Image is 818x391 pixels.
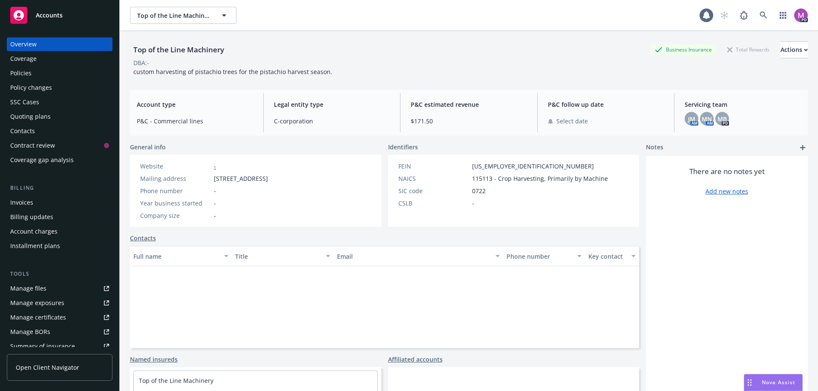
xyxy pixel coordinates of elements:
a: Coverage gap analysis [7,153,112,167]
div: NAICS [398,174,469,183]
span: C-corporation [274,117,390,126]
span: MB [717,114,727,123]
div: Phone number [140,186,210,195]
a: Start snowing [716,7,733,24]
span: General info [130,143,166,151]
a: Switch app [775,7,792,24]
div: SSC Cases [10,95,39,109]
div: Summary of insurance [10,340,75,353]
span: Open Client Navigator [16,363,79,372]
div: Business Insurance [651,44,716,55]
a: Top of the Line Machinery [139,377,213,385]
div: Coverage gap analysis [10,153,74,167]
div: Title [235,252,321,261]
div: Quoting plans [10,110,51,123]
button: Top of the Line Machinery [130,7,236,24]
button: Email [334,246,503,266]
span: Notes [646,143,663,153]
div: Installment plans [10,239,60,253]
div: Contacts [10,124,35,138]
span: - [472,199,474,208]
a: Policies [7,66,112,80]
button: Actions [781,41,808,58]
div: Website [140,162,210,171]
div: Drag to move [744,374,755,391]
span: custom harvesting of pistachio trees for the pistachio harvest season. [133,68,332,76]
span: Servicing team [685,100,801,109]
span: - [214,211,216,220]
a: Named insureds [130,355,178,364]
a: Affiliated accounts [388,355,443,364]
a: add [798,143,808,153]
div: DBA: - [133,58,149,67]
div: Tools [7,270,112,278]
a: Manage exposures [7,296,112,310]
span: Select date [556,117,588,126]
div: Total Rewards [723,44,774,55]
div: Manage exposures [10,296,64,310]
span: There are no notes yet [689,166,765,177]
div: Year business started [140,199,210,208]
a: Search [755,7,772,24]
span: Accounts [36,12,63,19]
a: Invoices [7,196,112,209]
div: Phone number [507,252,572,261]
a: - [214,162,216,170]
a: Accounts [7,3,112,27]
div: Coverage [10,52,37,66]
a: Overview [7,37,112,51]
button: Phone number [503,246,585,266]
a: Contract review [7,139,112,152]
div: Invoices [10,196,33,209]
span: Top of the Line Machinery [137,11,211,20]
span: - [214,186,216,195]
div: Top of the Line Machinery [130,44,228,55]
span: P&C estimated revenue [411,100,527,109]
div: Overview [10,37,37,51]
span: P&C - Commercial lines [137,117,253,126]
span: $171.50 [411,117,527,126]
a: Installment plans [7,239,112,253]
a: Coverage [7,52,112,66]
img: photo [794,9,808,22]
span: Legal entity type [274,100,390,109]
div: Full name [133,252,219,261]
div: Mailing address [140,174,210,183]
a: Manage BORs [7,325,112,339]
a: Summary of insurance [7,340,112,353]
button: Nova Assist [744,374,803,391]
a: Account charges [7,225,112,238]
button: Title [232,246,334,266]
div: Manage certificates [10,311,66,324]
span: JM [688,114,695,123]
div: Contract review [10,139,55,152]
div: Manage BORs [10,325,50,339]
span: Account type [137,100,253,109]
div: Manage files [10,282,46,295]
div: Policy changes [10,81,52,94]
div: FEIN [398,162,469,171]
span: Identifiers [388,143,418,151]
div: Email [337,252,490,261]
button: Key contact [585,246,639,266]
span: - [214,199,216,208]
div: Company size [140,211,210,220]
span: P&C follow up date [548,100,664,109]
span: Nova Assist [762,379,795,386]
div: Account charges [10,225,58,238]
a: Policy changes [7,81,112,94]
a: Contacts [130,234,156,243]
div: Billing [7,184,112,192]
a: Add new notes [706,187,748,196]
a: Report a Bug [735,7,752,24]
a: Quoting plans [7,110,112,123]
div: Key contact [588,252,626,261]
div: Policies [10,66,32,80]
span: [US_EMPLOYER_IDENTIFICATION_NUMBER] [472,162,594,171]
span: 0722 [472,186,486,195]
a: Manage files [7,282,112,295]
div: CSLB [398,199,469,208]
span: 115113 - Crop Harvesting, Primarily by Machine [472,174,608,183]
a: Contacts [7,124,112,138]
